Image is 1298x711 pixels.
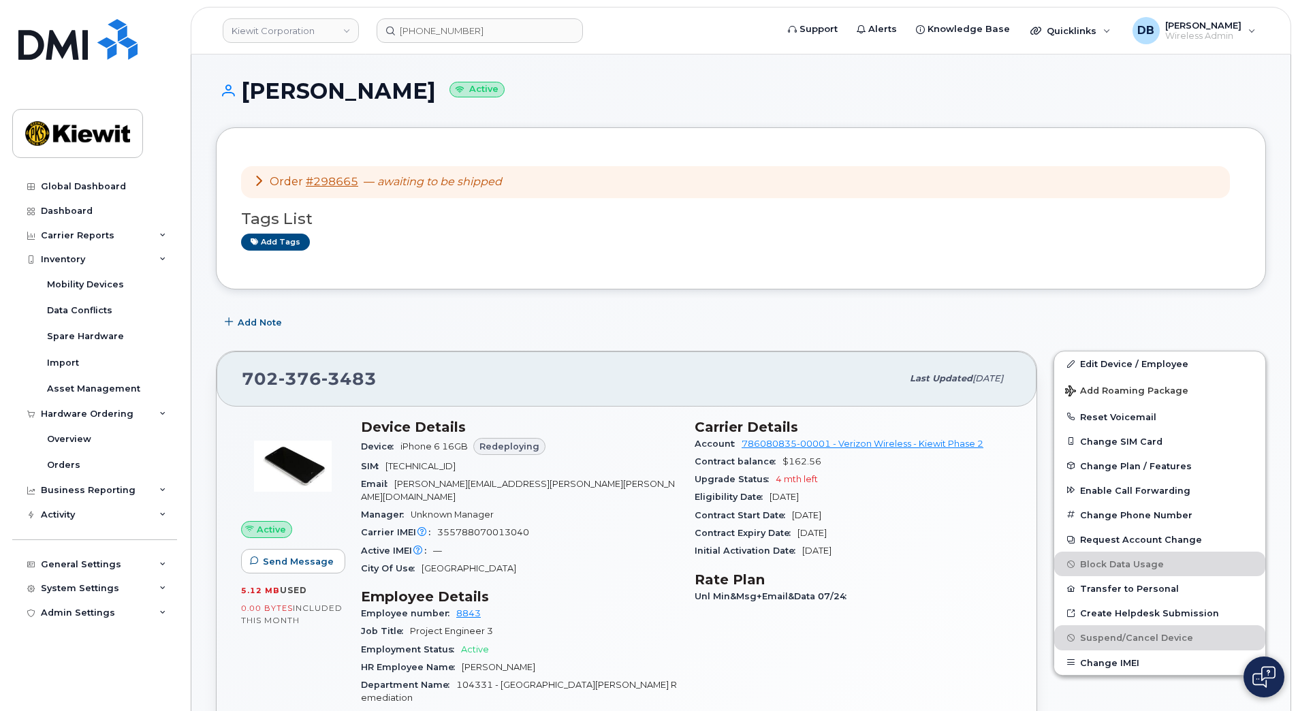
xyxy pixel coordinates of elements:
[257,523,286,536] span: Active
[241,603,343,625] span: included this month
[910,373,972,383] span: Last updated
[1054,429,1265,454] button: Change SIM Card
[695,591,853,601] span: Unl Min&Msg+Email&Data 07/24
[695,439,742,449] span: Account
[770,492,799,502] span: [DATE]
[270,175,303,188] span: Order
[797,528,827,538] span: [DATE]
[361,479,394,489] span: Email
[437,527,529,537] span: 355788070013040
[1054,576,1265,601] button: Transfer to Personal
[361,563,422,573] span: City Of Use
[321,368,377,389] span: 3483
[241,603,293,613] span: 0.00 Bytes
[361,419,678,435] h3: Device Details
[241,210,1241,227] h3: Tags List
[1080,633,1193,643] span: Suspend/Cancel Device
[1054,650,1265,675] button: Change IMEI
[1252,666,1276,688] img: Open chat
[241,549,345,573] button: Send Message
[1080,485,1190,495] span: Enable Call Forwarding
[361,662,462,672] span: HR Employee Name
[361,527,437,537] span: Carrier IMEI
[695,474,776,484] span: Upgrade Status
[792,510,821,520] span: [DATE]
[361,546,433,556] span: Active IMEI
[1054,405,1265,429] button: Reset Voicemail
[241,586,280,595] span: 5.12 MB
[695,528,797,538] span: Contract Expiry Date
[695,456,782,467] span: Contract balance
[1054,503,1265,527] button: Change Phone Number
[802,546,832,556] span: [DATE]
[1080,460,1192,471] span: Change Plan / Features
[361,644,461,654] span: Employment Status
[361,461,385,471] span: SIM
[776,474,818,484] span: 4 mth left
[252,426,334,507] img: image20231002-3703462-1wx6rma.jpeg
[279,368,321,389] span: 376
[1054,454,1265,478] button: Change Plan / Features
[306,175,358,188] a: #298665
[695,510,792,520] span: Contract Start Date
[361,608,456,618] span: Employee number
[1054,625,1265,650] button: Suspend/Cancel Device
[361,509,411,520] span: Manager
[479,440,539,453] span: Redeploying
[695,571,1012,588] h3: Rate Plan
[361,441,400,452] span: Device
[462,662,535,672] span: [PERSON_NAME]
[361,588,678,605] h3: Employee Details
[263,555,334,568] span: Send Message
[433,546,442,556] span: —
[461,644,489,654] span: Active
[361,680,677,702] span: 104331 - [GEOGRAPHIC_DATA][PERSON_NAME] Remediation
[385,461,456,471] span: [TECHNICAL_ID]
[361,626,410,636] span: Job Title
[411,509,494,520] span: Unknown Manager
[377,175,502,188] em: awaiting to be shipped
[400,441,468,452] span: iPhone 6 16GB
[695,492,770,502] span: Eligibility Date
[1054,351,1265,376] a: Edit Device / Employee
[238,316,282,329] span: Add Note
[1054,376,1265,404] button: Add Roaming Package
[449,82,505,97] small: Active
[972,373,1003,383] span: [DATE]
[361,680,456,690] span: Department Name
[364,175,502,188] span: —
[782,456,821,467] span: $162.56
[361,479,675,501] span: [PERSON_NAME][EMAIL_ADDRESS][PERSON_NAME][PERSON_NAME][DOMAIN_NAME]
[1054,527,1265,552] button: Request Account Change
[742,439,983,449] a: 786080835-00001 - Verizon Wireless - Kiewit Phase 2
[242,368,377,389] span: 702
[410,626,493,636] span: Project Engineer 3
[1054,478,1265,503] button: Enable Call Forwarding
[695,419,1012,435] h3: Carrier Details
[241,234,310,251] a: Add tags
[1054,552,1265,576] button: Block Data Usage
[280,585,307,595] span: used
[1065,385,1188,398] span: Add Roaming Package
[216,310,294,334] button: Add Note
[216,79,1266,103] h1: [PERSON_NAME]
[422,563,516,573] span: [GEOGRAPHIC_DATA]
[695,546,802,556] span: Initial Activation Date
[1054,601,1265,625] a: Create Helpdesk Submission
[456,608,481,618] a: 8843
